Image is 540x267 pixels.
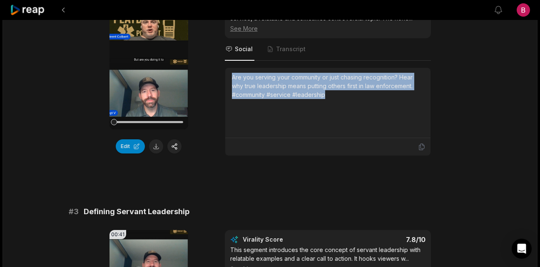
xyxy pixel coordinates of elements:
button: Edit [116,139,145,153]
span: Defining Servant Leadership [84,206,189,218]
div: 7.8 /10 [336,235,426,244]
span: Social [235,45,253,53]
div: Virality Score [243,235,332,244]
nav: Tabs [225,38,431,61]
span: Transcript [276,45,306,53]
div: See More [230,24,426,33]
div: Open Intercom Messenger [512,239,532,259]
span: # 3 [69,206,79,218]
div: Are you serving your community or just chasing recognition? Hear why true leadership means puttin... [232,73,424,99]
